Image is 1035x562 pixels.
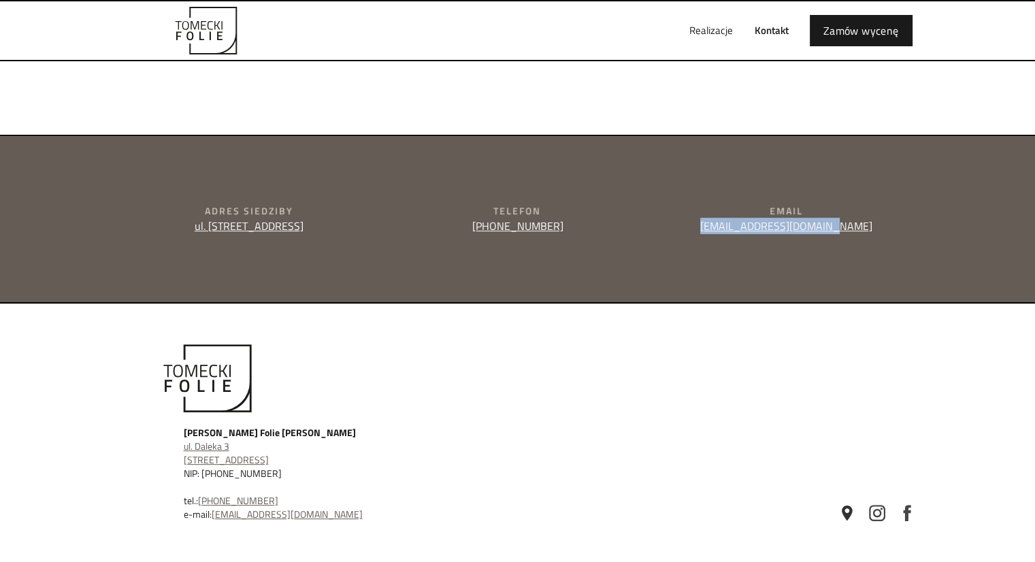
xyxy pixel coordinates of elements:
div: NIP: [PHONE_NUMBER] tel.: e-mail: [184,426,593,521]
a: Realizacje [678,9,744,52]
a: Kontakt [744,9,800,52]
div: Email [657,204,915,218]
a: [PHONE_NUMBER] [198,493,278,508]
strong: [PERSON_NAME] Folie [PERSON_NAME] [184,425,356,440]
div: Adres siedziby [120,204,378,218]
a: [EMAIL_ADDRESS][DOMAIN_NAME] [700,218,872,234]
a: [PHONE_NUMBER] [472,218,563,234]
a: [EMAIL_ADDRESS][DOMAIN_NAME] [212,507,363,521]
div: Telefon [389,204,646,218]
a: ul. [STREET_ADDRESS] [195,218,303,234]
a: ul. Daleka 3[STREET_ADDRESS] [184,439,269,467]
a: Zamów wycenę [810,15,913,46]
